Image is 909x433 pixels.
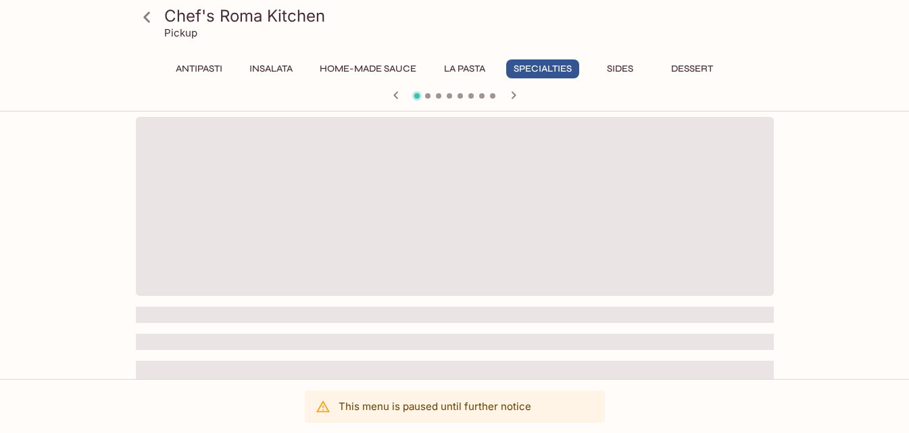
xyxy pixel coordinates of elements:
[662,59,722,78] button: Dessert
[435,59,495,78] button: La Pasta
[339,400,531,413] p: This menu is paused until further notice
[506,59,579,78] button: Specialties
[312,59,424,78] button: Home-made Sauce
[590,59,651,78] button: Sides
[164,5,768,26] h3: Chef's Roma Kitchen
[241,59,301,78] button: Insalata
[164,26,197,39] p: Pickup
[168,59,230,78] button: Antipasti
